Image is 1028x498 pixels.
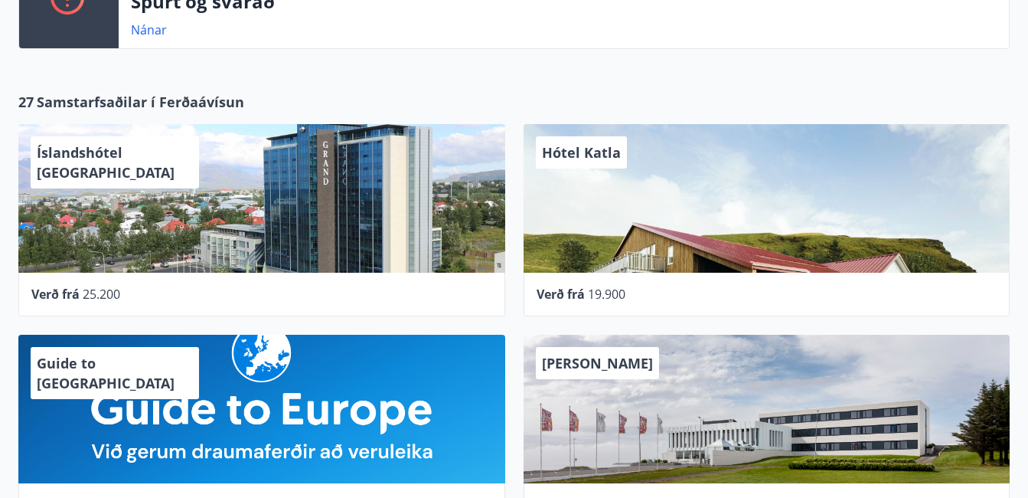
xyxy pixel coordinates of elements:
[542,354,653,372] span: [PERSON_NAME]
[131,21,167,38] a: Nánar
[37,143,175,182] span: Íslandshótel [GEOGRAPHIC_DATA]
[18,92,34,112] span: 27
[31,286,80,303] span: Verð frá
[37,354,175,392] span: Guide to [GEOGRAPHIC_DATA]
[83,286,120,303] span: 25.200
[588,286,625,303] span: 19.900
[537,286,585,303] span: Verð frá
[37,92,244,112] span: Samstarfsaðilar í Ferðaávísun
[542,143,621,162] span: Hótel Katla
